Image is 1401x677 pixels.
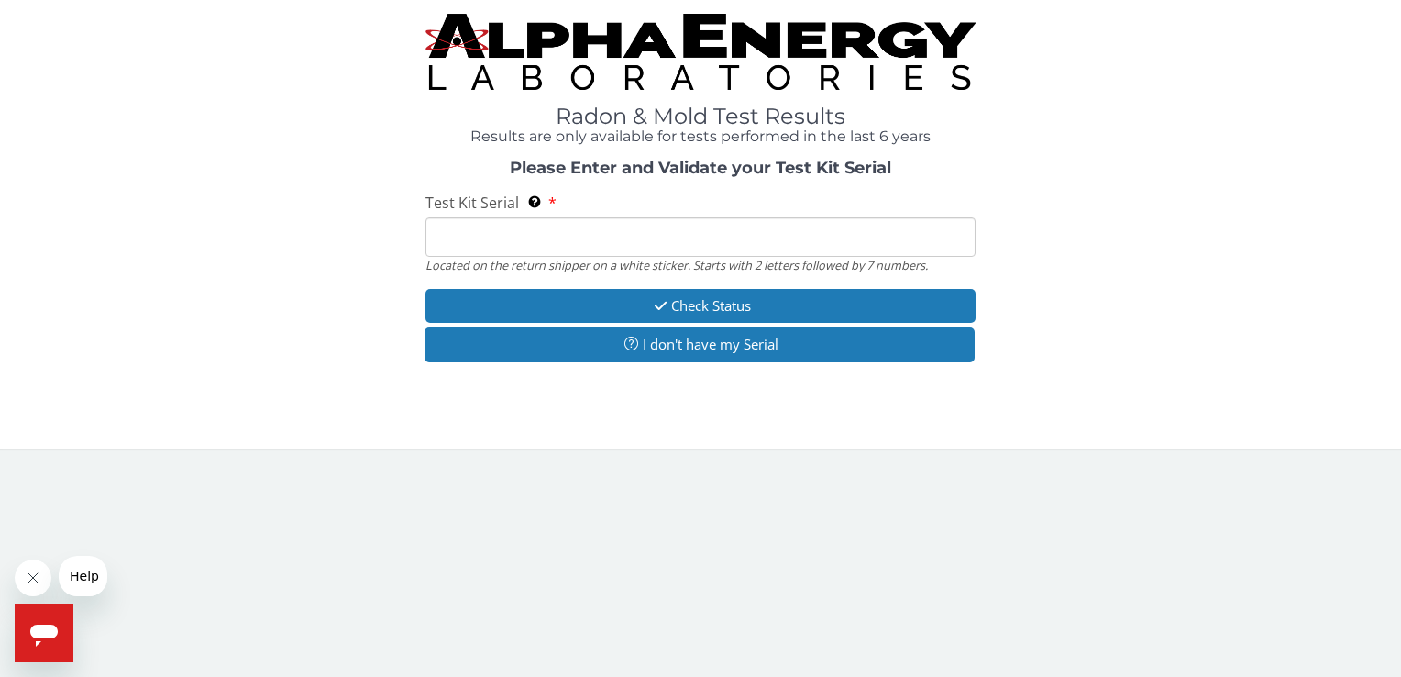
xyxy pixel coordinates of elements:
[15,560,51,596] iframe: Close message
[425,289,975,323] button: Check Status
[59,556,107,596] iframe: Message from company
[425,193,519,213] span: Test Kit Serial
[425,14,975,90] img: TightCrop.jpg
[425,128,975,145] h4: Results are only available for tests performed in the last 6 years
[425,257,975,273] div: Located on the return shipper on a white sticker. Starts with 2 letters followed by 7 numbers.
[15,604,73,662] iframe: Button to launch messaging window
[510,158,891,178] strong: Please Enter and Validate your Test Kit Serial
[425,105,975,128] h1: Radon & Mold Test Results
[425,327,974,361] button: I don't have my Serial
